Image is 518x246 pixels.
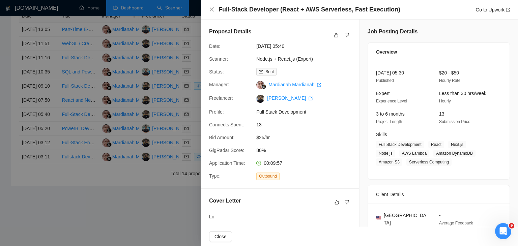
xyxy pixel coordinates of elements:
span: Bid Amount: [209,135,235,140]
img: gigradar-bm.png [261,84,266,89]
span: dislike [345,199,349,205]
h5: Proposal Details [209,28,251,36]
span: export [317,83,321,87]
span: Type: [209,173,221,179]
span: Next.js [448,141,466,148]
span: Manager: [209,82,229,87]
span: Project Length [376,119,402,124]
iframe: Intercom live chat [495,223,511,239]
span: Full Stack Development [256,108,357,116]
button: like [332,31,340,39]
span: 13 [439,111,444,117]
span: Connects Spent: [209,122,244,127]
span: Status: [209,69,224,74]
span: Overview [376,48,397,56]
span: Hourly Rate [439,78,460,83]
span: like [334,32,339,38]
button: Close [209,7,214,12]
h5: Cover Letter [209,197,241,205]
span: like [335,199,339,205]
span: export [506,8,510,12]
span: Sent [265,69,274,74]
span: $25/hr [256,134,357,141]
span: Date: [209,43,220,49]
img: 🇺🇸 [376,215,381,220]
span: Hourly [439,99,451,103]
span: export [309,96,313,100]
span: Amazon DynamoDB [433,150,476,157]
span: Less than 30 hrs/week [439,91,486,96]
img: c1Nwmv2xWVFyeze9Zxv0OiU5w5tAO1YS58-6IpycFbltbtWERR0WWCXrMI2C9Yw9j8 [256,95,264,103]
span: mail [259,70,263,74]
span: Scanner: [209,56,228,62]
span: [DATE] 05:40 [256,42,357,50]
button: Close [209,231,232,242]
span: Serverless Computing [406,158,452,166]
span: Published [376,78,394,83]
span: Node.js [376,150,395,157]
span: [DATE] 05:30 [376,70,404,75]
span: GigRadar Score: [209,148,244,153]
span: dislike [345,32,349,38]
span: [GEOGRAPHIC_DATA] [384,212,428,226]
h4: Full-Stack Developer (React + AWS Serverless, Fast Execution) [219,5,400,14]
span: clock-circle [256,161,261,165]
span: 80% [256,147,357,154]
span: React [428,141,444,148]
a: Mardianah Mardianah export [268,82,321,87]
span: - [439,213,441,218]
span: Average Feedback [439,221,473,225]
span: Freelancer: [209,95,233,101]
button: like [333,198,341,206]
span: Close [214,233,227,240]
span: close [209,7,214,12]
h5: Job Posting Details [368,28,418,36]
span: 13 [256,121,357,128]
button: dislike [343,31,351,39]
span: $20 - $50 [439,70,459,75]
span: Experience Level [376,99,407,103]
span: Application Time: [209,160,245,166]
a: [PERSON_NAME] export [267,95,313,101]
span: Full Stack Development [376,141,424,148]
span: Expert [376,91,390,96]
button: dislike [343,198,351,206]
a: Node.js + React.js (Expert) [256,56,313,62]
span: Profile: [209,109,224,115]
span: Submission Price [439,119,470,124]
span: 00:09:57 [264,160,282,166]
div: Client Details [376,185,501,204]
span: Outbound [256,173,280,180]
span: Skills [376,132,387,137]
span: AWS Lambda [399,150,430,157]
span: 9 [509,223,514,228]
span: Amazon S3 [376,158,402,166]
a: Go to Upworkexport [476,7,510,12]
span: 3 to 6 months [376,111,405,117]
